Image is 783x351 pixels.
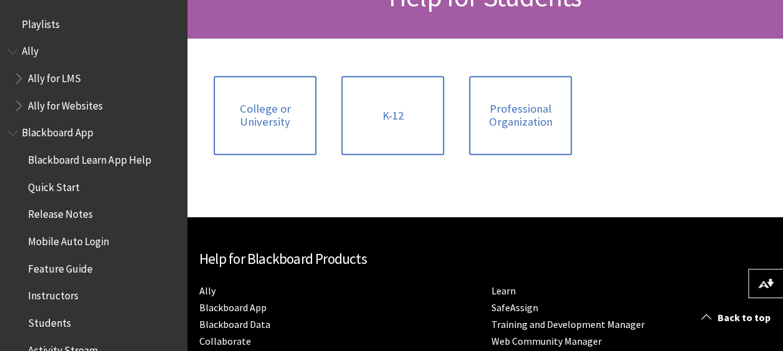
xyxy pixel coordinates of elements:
span: Students [28,312,71,329]
a: Blackboard App [199,301,267,314]
a: Blackboard Data [199,318,270,331]
span: K-12 [382,109,403,123]
a: K-12 [341,76,444,155]
nav: Book outline for Anthology Ally Help [7,41,179,116]
span: Release Notes [28,204,93,221]
a: Learn [491,284,516,297]
span: College or University [221,102,309,129]
a: Ally [199,284,216,297]
span: Playlists [22,14,60,30]
a: Professional Organization [469,76,572,155]
a: Back to top [692,306,783,329]
span: Blackboard Learn App Help [28,149,151,166]
span: Quick Start [28,177,80,194]
span: Ally [22,41,39,58]
span: Ally for LMS [28,68,81,85]
a: Training and Development Manager [491,318,645,331]
span: Instructors [28,286,78,302]
a: Collaborate [199,335,251,348]
span: Professional Organization [477,102,564,129]
nav: Book outline for Playlists [7,14,179,35]
span: Ally for Websites [28,95,103,112]
span: Feature Guide [28,258,93,275]
span: Mobile Auto Login [28,231,109,248]
a: College or University [214,76,316,155]
span: Blackboard App [22,123,93,139]
a: Web Community Manager [491,335,602,348]
h2: Help for Blackboard Products [199,248,771,270]
a: SafeAssign [491,301,538,314]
